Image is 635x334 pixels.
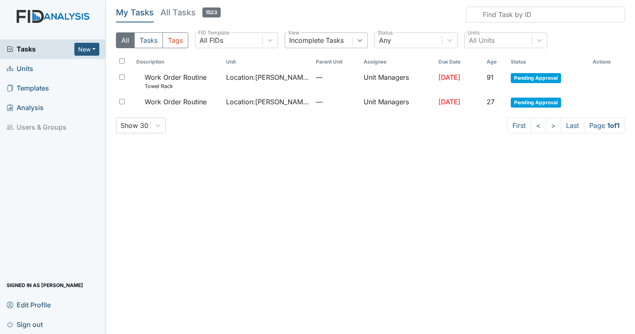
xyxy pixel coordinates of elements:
span: Location : [PERSON_NAME] House [226,97,309,107]
div: Show 30 [121,120,148,130]
a: Last [561,118,584,133]
span: Templates [7,82,49,95]
nav: task-pagination [507,118,625,133]
button: Tasks [134,32,163,48]
span: Location : [PERSON_NAME] House [226,72,309,82]
a: First [507,118,531,133]
button: Tags [162,32,188,48]
a: Tasks [7,44,74,54]
strong: 1 of 1 [607,121,620,130]
td: Unit Managers [360,69,435,93]
a: > [546,118,561,133]
span: 91 [487,73,494,81]
th: Toggle SortBy [223,55,313,69]
th: Toggle SortBy [507,55,589,69]
span: Edit Profile [7,298,51,311]
span: Units [7,62,33,75]
div: Any [379,35,391,45]
button: New [74,43,99,56]
div: All Units [469,35,495,45]
h5: My Tasks [116,7,154,18]
span: 1523 [202,7,221,17]
th: Toggle SortBy [133,55,223,69]
th: Assignee [360,55,435,69]
div: Incomplete Tasks [289,35,344,45]
a: < [531,118,546,133]
th: Toggle SortBy [313,55,360,69]
th: Toggle SortBy [483,55,507,69]
span: Work Order Routine [145,97,207,107]
td: Unit Managers [360,93,435,111]
input: Find Task by ID [466,7,625,22]
span: — [316,72,357,82]
span: Sign out [7,318,43,331]
th: Actions [589,55,625,69]
span: Pending Approval [511,98,561,108]
input: Toggle All Rows Selected [119,58,125,64]
small: Towel Rack [145,82,207,90]
span: Page [584,118,625,133]
span: — [316,97,357,107]
span: 27 [487,98,495,106]
span: Pending Approval [511,73,561,83]
div: All FIDs [199,35,223,45]
span: [DATE] [438,73,460,81]
h5: All Tasks [160,7,221,18]
div: Type filter [116,32,188,48]
th: Toggle SortBy [435,55,483,69]
span: Analysis [7,101,44,114]
span: [DATE] [438,98,460,106]
span: Signed in as [PERSON_NAME] [7,279,83,292]
button: All [116,32,135,48]
span: Work Order Routine Towel Rack [145,72,207,90]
